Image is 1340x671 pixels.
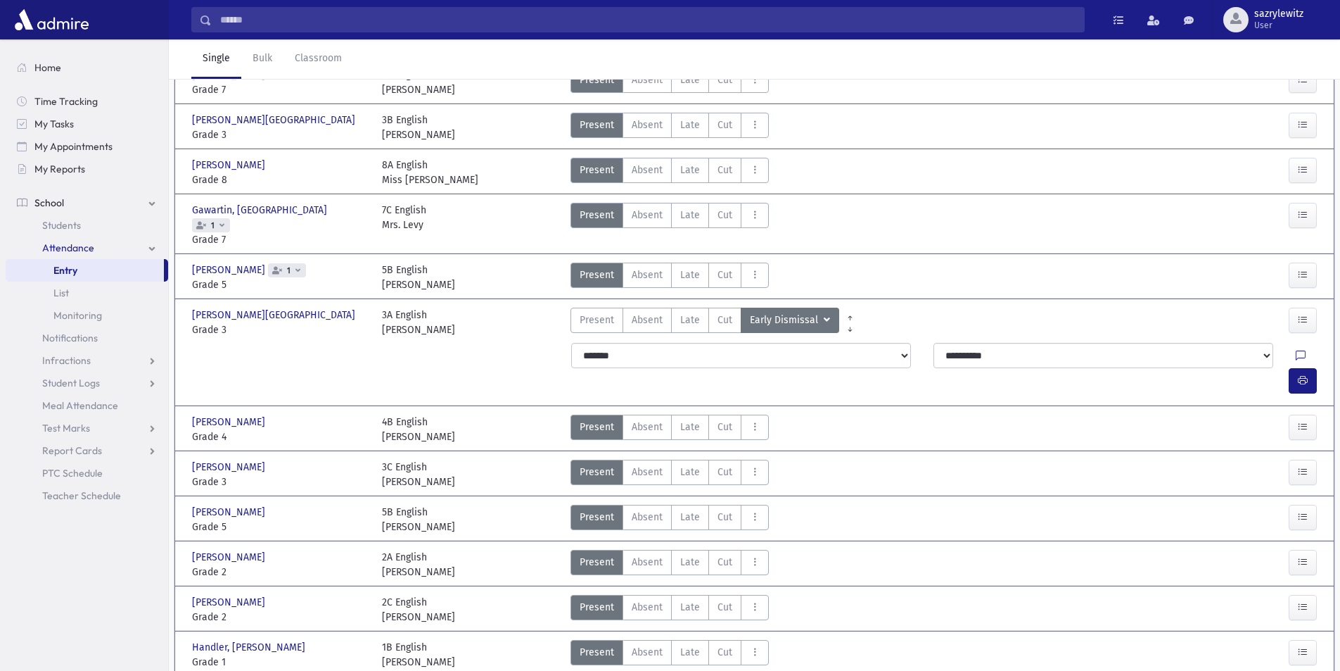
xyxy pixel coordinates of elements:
[6,327,168,349] a: Notifications
[680,268,700,282] span: Late
[192,113,358,127] span: [PERSON_NAME][GEOGRAPHIC_DATA]
[192,610,368,625] span: Grade 2
[632,600,663,615] span: Absent
[6,214,168,237] a: Students
[34,163,85,175] span: My Reports
[570,550,769,579] div: AttTypes
[6,259,164,282] a: Entry
[192,158,268,173] span: [PERSON_NAME]
[34,118,74,130] span: My Tasks
[717,268,732,282] span: Cut
[192,655,368,670] span: Grade 1
[632,268,663,282] span: Absent
[192,505,268,520] span: [PERSON_NAME]
[717,465,732,479] span: Cut
[6,113,168,135] a: My Tasks
[192,82,368,97] span: Grade 7
[382,595,455,625] div: 2C English [PERSON_NAME]
[6,237,168,259] a: Attendance
[580,420,614,434] span: Present
[680,600,700,615] span: Late
[53,264,77,277] span: Entry
[741,308,839,333] button: Early Dismissal
[192,640,308,655] span: Handler, [PERSON_NAME]
[11,6,92,34] img: AdmirePro
[212,7,1084,32] input: Search
[42,377,100,389] span: Student Logs
[208,221,217,230] span: 1
[6,135,168,158] a: My Appointments
[192,277,368,292] span: Grade 5
[632,163,663,177] span: Absent
[717,420,732,434] span: Cut
[192,595,268,610] span: [PERSON_NAME]
[192,203,330,218] span: Gawartin, [GEOGRAPHIC_DATA]
[191,39,241,79] a: Single
[192,550,268,565] span: [PERSON_NAME]
[717,118,732,132] span: Cut
[382,415,455,444] div: 4B English [PERSON_NAME]
[192,173,368,187] span: Grade 8
[580,600,614,615] span: Present
[6,304,168,327] a: Monitoring
[580,163,614,177] span: Present
[382,203,426,247] div: 7C English Mrs. Levy
[580,208,614,222] span: Present
[283,39,353,79] a: Classroom
[680,313,700,327] span: Late
[580,118,614,132] span: Present
[570,308,839,337] div: AttTypes
[192,460,268,475] span: [PERSON_NAME]
[34,95,98,108] span: Time Tracking
[680,208,700,222] span: Late
[570,68,769,97] div: AttTypes
[192,520,368,534] span: Grade 5
[382,550,455,579] div: 2A English [PERSON_NAME]
[570,505,769,534] div: AttTypes
[53,309,102,322] span: Monitoring
[717,208,732,222] span: Cut
[570,460,769,489] div: AttTypes
[717,600,732,615] span: Cut
[680,420,700,434] span: Late
[580,510,614,525] span: Present
[42,242,94,254] span: Attendance
[192,232,368,247] span: Grade 7
[632,510,663,525] span: Absent
[580,268,614,282] span: Present
[192,429,368,444] span: Grade 4
[6,192,168,214] a: School
[6,394,168,417] a: Meal Attendance
[192,475,368,489] span: Grade 3
[241,39,283,79] a: Bulk
[632,118,663,132] span: Absent
[382,68,455,97] div: 7B English [PERSON_NAME]
[570,203,769,247] div: AttTypes
[1254,8,1303,20] span: sazrylewitz
[680,73,700,87] span: Late
[42,489,121,502] span: Teacher Schedule
[382,460,455,489] div: 3C English [PERSON_NAME]
[717,163,732,177] span: Cut
[382,263,455,292] div: 5B English [PERSON_NAME]
[680,118,700,132] span: Late
[680,465,700,479] span: Late
[192,415,268,429] span: [PERSON_NAME]
[6,56,168,79] a: Home
[1254,20,1303,31] span: User
[192,308,358,322] span: [PERSON_NAME][GEOGRAPHIC_DATA]
[6,372,168,394] a: Student Logs
[580,645,614,660] span: Present
[632,555,663,570] span: Absent
[680,645,700,660] span: Late
[192,565,368,579] span: Grade 2
[42,399,118,412] span: Meal Attendance
[632,645,663,660] span: Absent
[570,113,769,142] div: AttTypes
[284,266,293,275] span: 1
[680,163,700,177] span: Late
[53,287,69,299] span: List
[6,349,168,372] a: Infractions
[680,555,700,570] span: Late
[6,439,168,462] a: Report Cards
